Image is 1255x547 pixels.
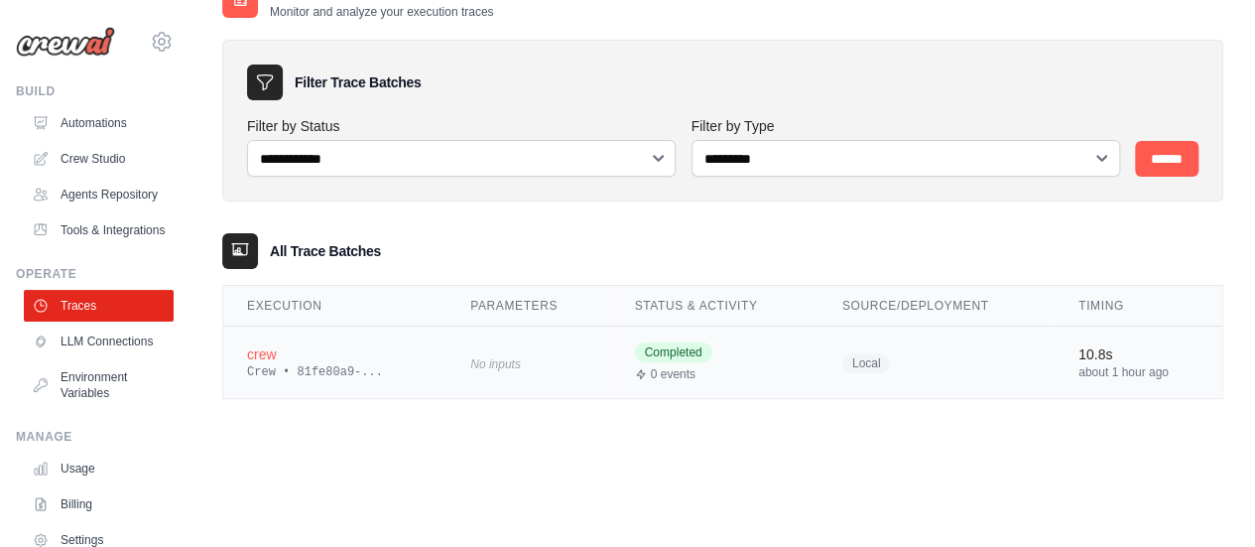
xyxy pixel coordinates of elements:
[16,83,174,99] div: Build
[247,344,423,364] div: crew
[16,27,115,57] img: Logo
[611,286,818,327] th: Status & Activity
[24,453,174,484] a: Usage
[1055,286,1222,327] th: Timing
[270,4,493,20] p: Monitor and analyze your execution traces
[691,116,1120,136] label: Filter by Type
[24,361,174,409] a: Environment Variables
[247,116,676,136] label: Filter by Status
[1078,344,1198,364] div: 10.8s
[16,429,174,445] div: Manage
[16,266,174,282] div: Operate
[24,488,174,520] a: Billing
[223,327,1222,399] tr: View details for crew execution
[818,286,1055,327] th: Source/Deployment
[1078,364,1198,380] div: about 1 hour ago
[635,342,712,362] span: Completed
[24,107,174,139] a: Automations
[446,286,610,327] th: Parameters
[270,241,381,261] h3: All Trace Batches
[24,143,174,175] a: Crew Studio
[651,366,695,382] span: 0 events
[24,214,174,246] a: Tools & Integrations
[842,353,891,373] span: Local
[470,349,586,376] div: No inputs
[247,364,423,380] div: Crew • 81fe80a9-...
[24,179,174,210] a: Agents Repository
[24,326,174,357] a: LLM Connections
[470,357,521,371] span: No inputs
[24,290,174,322] a: Traces
[223,286,446,327] th: Execution
[295,72,421,92] h3: Filter Trace Batches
